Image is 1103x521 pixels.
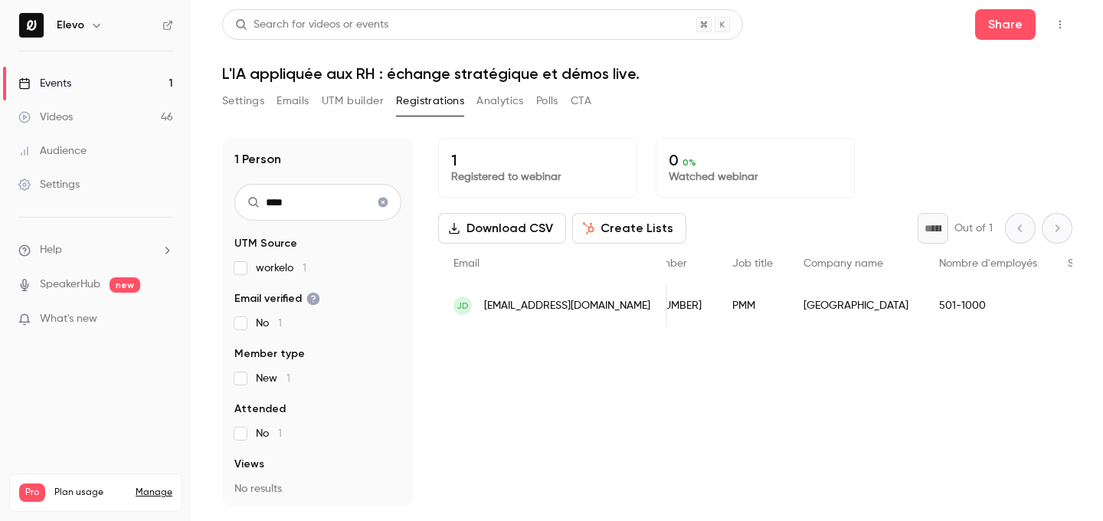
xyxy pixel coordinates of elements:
span: Help [40,242,62,258]
span: Email [453,258,479,269]
span: Attended [234,401,286,417]
div: 501-1000 [924,284,1052,327]
p: No results [234,481,401,496]
button: Polls [536,89,558,113]
span: Nombre d'employés [939,258,1037,269]
iframe: Noticeable Trigger [155,313,173,326]
span: Pro [19,483,45,502]
span: No [256,426,282,441]
button: UTM builder [322,89,384,113]
span: 1 [278,318,282,329]
div: Search for videos or events [235,17,388,33]
span: Email verified [234,291,320,306]
span: 1 [303,263,306,274]
button: Create Lists [572,213,686,244]
h1: 1 Person [234,150,281,169]
h6: Elevo [57,18,84,33]
span: Plan usage [54,487,126,499]
p: Watched webinar [669,169,842,185]
button: Emails [277,89,309,113]
span: What's new [40,311,97,327]
span: Member type [234,346,305,362]
p: 0 [669,151,842,169]
img: Elevo [19,13,44,38]
span: 0 % [682,157,696,168]
div: Audience [18,143,87,159]
a: Manage [136,487,172,499]
h1: L'IA appliquée aux RH : échange stratégique et démos live. [222,64,1072,83]
button: Analytics [476,89,524,113]
button: CTA [571,89,591,113]
li: help-dropdown-opener [18,242,173,258]
p: 1 [451,151,624,169]
div: Events [18,76,71,91]
button: Settings [222,89,264,113]
span: new [110,277,140,293]
div: Videos [18,110,73,125]
div: Settings [18,177,80,192]
span: UTM Source [234,236,297,251]
span: New [256,371,290,386]
span: 1 [286,373,290,384]
button: Registrations [396,89,464,113]
span: Views [234,457,264,472]
a: SpeakerHub [40,277,100,293]
button: Clear search [371,190,395,215]
p: Out of 1 [954,221,993,236]
span: [EMAIL_ADDRESS][DOMAIN_NAME] [484,298,650,314]
span: Job title [732,258,773,269]
span: No [256,316,282,331]
span: 1 [278,428,282,439]
span: JD [457,299,469,313]
div: PMM [717,284,788,327]
span: workelo [256,260,306,276]
div: [GEOGRAPHIC_DATA] [788,284,924,327]
button: Share [975,9,1036,40]
button: Download CSV [438,213,566,244]
p: Registered to webinar [451,169,624,185]
span: Company name [804,258,883,269]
